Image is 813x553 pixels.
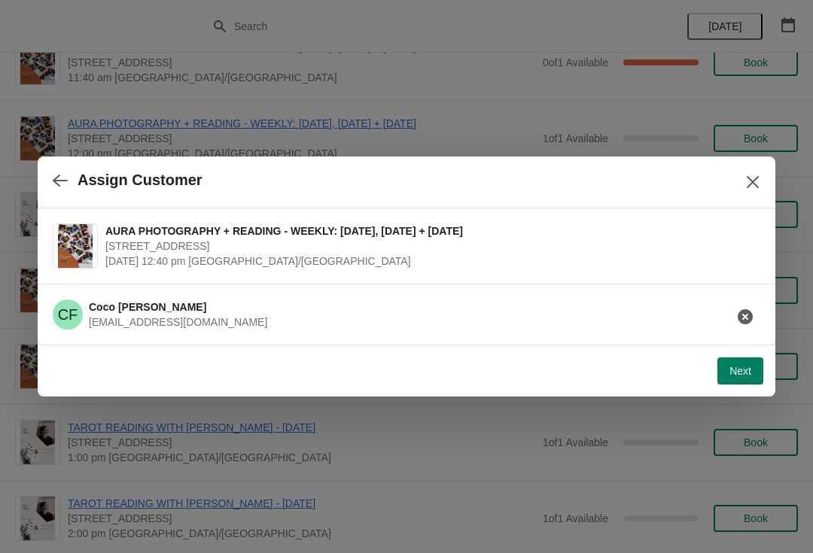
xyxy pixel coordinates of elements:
span: Next [729,365,751,377]
span: [DATE] 12:40 pm [GEOGRAPHIC_DATA]/[GEOGRAPHIC_DATA] [105,254,753,269]
span: Coco [PERSON_NAME] [89,301,206,313]
text: CF [58,306,78,323]
span: Coco [53,299,83,330]
button: Close [739,169,766,196]
span: [EMAIL_ADDRESS][DOMAIN_NAME] [89,316,267,328]
img: AURA PHOTOGRAPHY + READING - WEEKLY: FRIDAY, SATURDAY + SUNDAY | 74 Broadway Market, London, UK |... [58,224,93,268]
span: [STREET_ADDRESS] [105,239,753,254]
h2: Assign Customer [78,172,202,189]
button: Next [717,357,763,384]
span: AURA PHOTOGRAPHY + READING - WEEKLY: [DATE], [DATE] + [DATE] [105,223,753,239]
